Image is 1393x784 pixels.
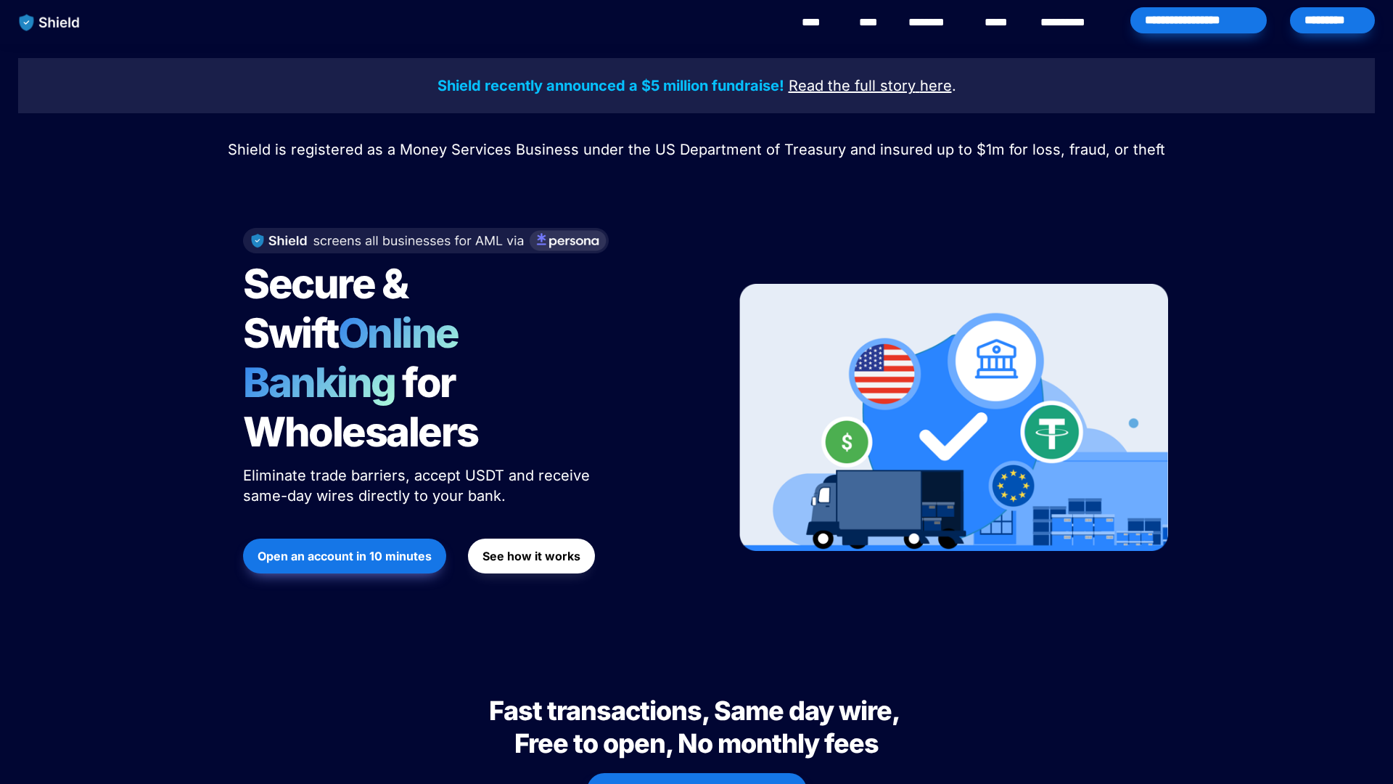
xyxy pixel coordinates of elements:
span: . [952,77,956,94]
strong: Shield recently announced a $5 million fundraise! [437,77,784,94]
button: Open an account in 10 minutes [243,539,446,573]
a: Read the full story [789,79,916,94]
span: Fast transactions, Same day wire, Free to open, No monthly fees [489,695,904,759]
span: for Wholesalers [243,358,478,457]
u: Read the full story [789,77,916,94]
span: Shield is registered as a Money Services Business under the US Department of Treasury and insured... [228,141,1165,158]
strong: Open an account in 10 minutes [258,549,432,563]
a: here [920,79,952,94]
span: Eliminate trade barriers, accept USDT and receive same-day wires directly to your bank. [243,467,594,505]
u: here [920,77,952,94]
strong: See how it works [482,549,580,563]
a: See how it works [468,531,595,581]
a: Open an account in 10 minutes [243,531,446,581]
span: Secure & Swift [243,259,414,358]
button: See how it works [468,539,595,573]
span: Online Banking [243,309,473,407]
img: website logo [12,7,87,38]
